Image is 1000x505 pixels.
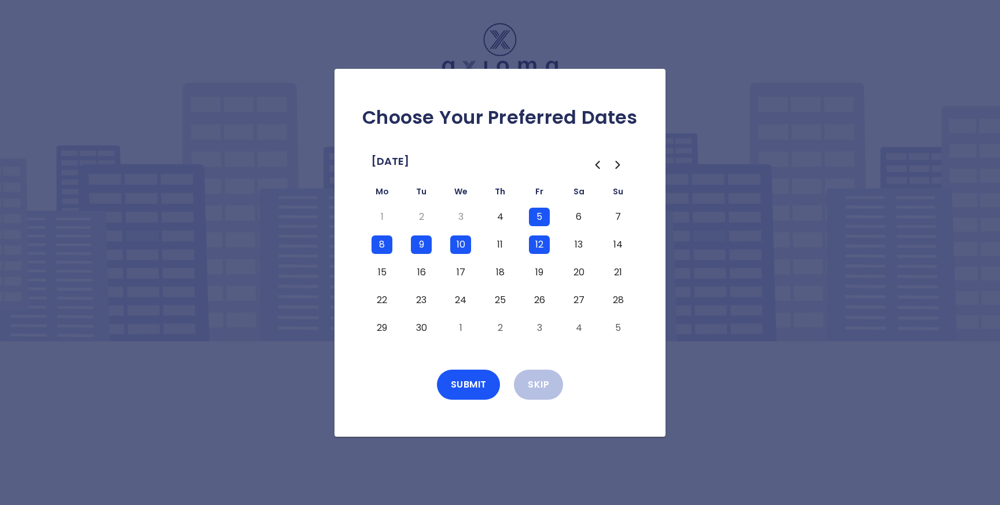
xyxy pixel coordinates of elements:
[520,185,559,203] th: Friday
[372,152,409,171] span: [DATE]
[529,235,550,254] button: Friday, September 12th, 2025, selected
[411,235,432,254] button: Tuesday, September 9th, 2025, selected
[450,263,471,282] button: Wednesday, September 17th, 2025
[362,185,402,203] th: Monday
[353,106,647,129] h2: Choose Your Preferred Dates
[450,291,471,309] button: Wednesday, September 24th, 2025
[362,185,638,342] table: September 2025
[608,263,628,282] button: Sunday, September 21st, 2025
[568,263,589,282] button: Saturday, September 20th, 2025
[411,319,432,337] button: Tuesday, September 30th, 2025
[568,235,589,254] button: Saturday, September 13th, 2025
[441,185,480,203] th: Wednesday
[372,235,392,254] button: Monday, September 8th, 2025, selected
[514,370,563,400] button: Skip
[372,208,392,226] button: Monday, September 1st, 2025
[529,291,550,309] button: Friday, September 26th, 2025
[490,208,510,226] button: Thursday, September 4th, 2025
[490,235,510,254] button: Thursday, September 11th, 2025
[490,319,510,337] button: Thursday, October 2nd, 2025
[529,319,550,337] button: Friday, October 3rd, 2025
[480,185,520,203] th: Thursday
[437,370,501,400] button: Submit
[372,291,392,309] button: Monday, September 22nd, 2025
[568,319,589,337] button: Saturday, October 4th, 2025
[529,208,550,226] button: Friday, September 5th, 2025, selected
[568,208,589,226] button: Saturday, September 6th, 2025
[608,154,628,175] button: Go to the Next Month
[411,208,432,226] button: Tuesday, September 2nd, 2025
[402,185,441,203] th: Tuesday
[529,263,550,282] button: Friday, September 19th, 2025
[598,185,638,203] th: Sunday
[608,319,628,337] button: Sunday, October 5th, 2025
[372,319,392,337] button: Monday, September 29th, 2025
[608,208,628,226] button: Sunday, September 7th, 2025
[411,263,432,282] button: Tuesday, September 16th, 2025
[372,263,392,282] button: Monday, September 15th, 2025
[411,291,432,309] button: Tuesday, September 23rd, 2025
[608,291,628,309] button: Sunday, September 28th, 2025
[587,154,608,175] button: Go to the Previous Month
[450,235,471,254] button: Wednesday, September 10th, 2025, selected
[559,185,598,203] th: Saturday
[450,319,471,337] button: Wednesday, October 1st, 2025
[442,23,558,80] img: Logo
[490,291,510,309] button: Thursday, September 25th, 2025
[490,263,510,282] button: Thursday, September 18th, 2025
[608,235,628,254] button: Sunday, September 14th, 2025
[450,208,471,226] button: Wednesday, September 3rd, 2025
[568,291,589,309] button: Saturday, September 27th, 2025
